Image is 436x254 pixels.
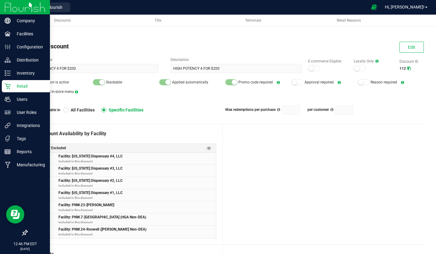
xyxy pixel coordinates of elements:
[6,205,24,224] iframe: Resource center
[3,247,47,251] p: [DATE]
[337,18,361,23] span: Retail Reasons
[155,18,161,23] span: Tills
[5,96,11,102] inline-svg: Users
[68,107,95,113] span: All Facilities
[5,31,11,37] inline-svg: Facilities
[58,178,123,183] span: Facility: [US_STATE] Dispensary #2, LLC
[58,196,216,200] p: Included in this discount
[408,45,415,50] span: Edit
[308,108,329,112] span: per customer
[11,69,47,77] p: Inventory
[27,130,216,137] div: Limit Discount Availability by Facility
[11,43,47,51] p: Configuration
[225,108,276,112] span: Max redemptions per purchase
[11,96,47,103] p: Users
[11,109,47,116] p: User Roles
[5,83,11,89] inline-svg: Retail
[11,161,47,168] p: Manufacturing
[308,58,348,64] label: E-commerce Eligible
[58,153,123,158] span: Facility: [US_STATE] Dispensary #4, LLC
[58,208,216,212] p: Included in this discount
[58,226,146,231] span: Facility: PNW.24-Roswell ([PERSON_NAME] Non-DEA)
[5,44,11,50] inline-svg: Configuration
[58,220,216,224] p: Included in this discount
[11,148,47,155] p: Reports
[238,80,273,84] span: Promo code required
[58,232,216,237] p: Included in this discount
[11,83,47,90] p: Retail
[40,80,69,84] span: Discount is active
[5,18,11,24] inline-svg: Company
[11,17,47,24] p: Company
[399,42,424,53] button: Edit
[371,80,397,84] span: Reason required
[58,202,114,207] span: Facility: PNW.23-[PERSON_NAME]
[354,58,393,64] label: Loyalty Only
[3,241,47,247] p: 12:46 PM EDT
[11,122,47,129] p: Integrations
[54,18,71,23] span: Discounts
[399,66,406,71] span: 112
[27,57,158,62] label: Discount Name
[58,190,123,195] span: Facility: [US_STATE] Dispensary #1, LLC
[5,136,11,142] inline-svg: Tags
[5,162,11,168] inline-svg: Manufacturing
[5,57,11,63] inline-svg: Distribution
[5,122,11,129] inline-svg: Integrations
[304,80,334,84] span: Approval required
[5,70,11,76] inline-svg: Inventory
[5,109,11,115] inline-svg: User Roles
[399,59,424,64] label: Discount ID
[58,183,216,188] p: Included in this discount
[11,56,47,64] p: Distribution
[106,107,143,113] span: Specific Facilities
[172,80,208,84] span: Applied automatically
[40,90,74,94] span: On the in-store menu
[385,5,424,9] span: Hi, [PERSON_NAME]!
[11,30,47,37] p: Facilities
[171,57,302,62] label: Description
[58,171,216,176] p: Included in this discount
[5,149,11,155] inline-svg: Reports
[206,145,211,151] span: Preview
[58,165,123,171] span: Facility: [US_STATE] Dispensary #3, LLC
[245,18,261,23] span: Terminals
[58,159,216,164] p: Included in this discount
[11,135,47,142] p: Tags
[106,80,122,84] span: Stackable
[27,144,216,153] div: Included or Excluded
[367,1,381,13] span: Open Ecommerce Menu
[58,214,146,219] span: Facility: PNW.7-[GEOGRAPHIC_DATA] (HGA Non-DEA)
